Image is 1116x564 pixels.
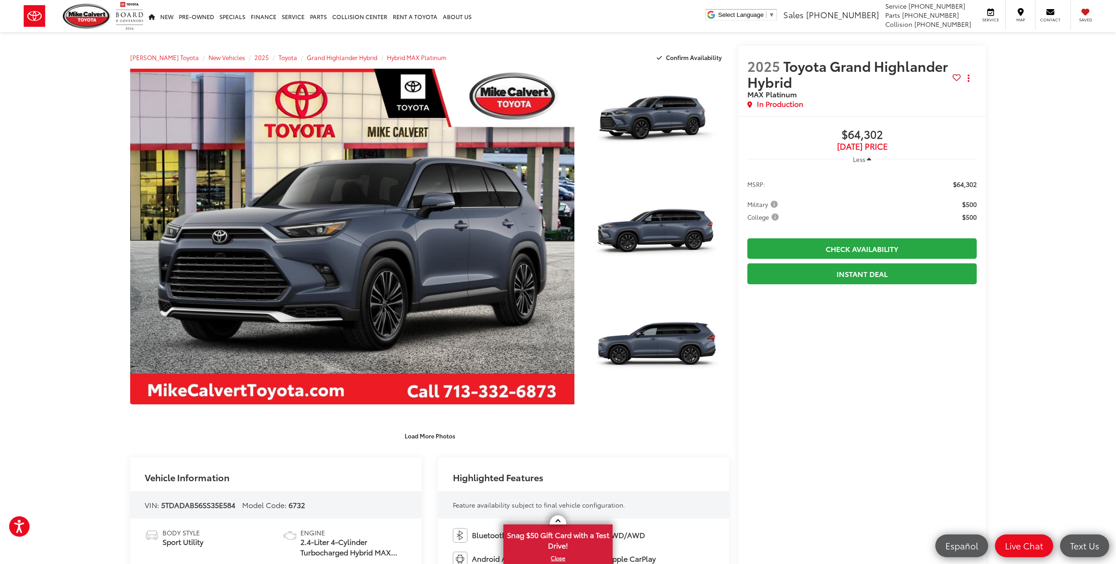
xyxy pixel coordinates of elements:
[902,10,959,20] span: [PHONE_NUMBER]
[145,472,229,482] h2: Vehicle Information
[161,499,235,510] span: 5TDADAB56SS35E584
[980,17,1001,23] span: Service
[1060,534,1109,557] a: Text Us
[747,200,781,209] button: Military
[962,212,977,222] span: $500
[453,500,625,509] span: Feature availability subject to final vehicle configuration.
[1075,17,1096,23] span: Saved
[584,182,729,291] a: Expand Photo 2
[747,89,797,99] span: MAX Platinum
[130,53,199,61] a: [PERSON_NAME] Toyota
[968,75,969,82] span: dropdown dots
[747,56,948,91] span: Toyota Grand Highlander Hybrid
[769,11,775,18] span: ▼
[583,181,730,292] img: 2025 Toyota Grand Highlander Hybrid Hybrid MAX Platinum
[1065,540,1104,551] span: Text Us
[387,53,446,61] a: Hybrid MAX Platinum
[1010,17,1030,23] span: Map
[162,537,203,547] span: Sport Utility
[848,151,876,167] button: Less
[453,528,467,543] img: Bluetooth®
[666,53,722,61] span: Confirm Availability
[300,537,407,558] span: 2.4-Liter 4-Cylinder Turbocharged Hybrid MAX Engine All-Wheel Drive
[130,69,574,404] a: Expand Photo 0
[995,534,1053,557] a: Live Chat
[747,128,977,142] span: $64,302
[885,20,913,29] span: Collision
[806,9,879,20] span: [PHONE_NUMBER]
[300,528,407,537] span: Engine
[584,296,729,405] a: Expand Photo 3
[1000,540,1048,551] span: Live Chat
[885,1,907,10] span: Service
[472,554,518,564] span: Android Auto
[208,53,245,61] a: New Vehicles
[941,540,983,551] span: Español
[504,525,612,553] span: Snag $50 Gift Card with a Test Drive!
[747,212,782,222] button: College
[652,50,730,65] button: Confirm Availability
[747,142,977,151] span: [DATE] PRICE
[162,528,203,537] span: Body Style
[453,472,543,482] h2: Highlighted Features
[935,534,988,557] a: Español
[472,530,510,540] span: Bluetooth®
[757,99,803,109] span: In Production
[279,53,297,61] a: Toyota
[953,180,977,189] span: $64,302
[307,53,377,61] a: Grand Highlander Hybrid
[126,67,578,406] img: 2025 Toyota Grand Highlander Hybrid Hybrid MAX Platinum
[718,11,764,18] span: Select Language
[583,295,730,406] img: 2025 Toyota Grand Highlander Hybrid Hybrid MAX Platinum
[783,9,804,20] span: Sales
[242,499,287,510] span: Model Code:
[885,10,900,20] span: Parts
[961,70,977,86] button: Actions
[584,69,729,177] a: Expand Photo 1
[1040,17,1060,23] span: Contact
[607,530,645,540] span: 4WD/AWD
[289,499,305,510] span: 6732
[908,1,965,10] span: [PHONE_NUMBER]
[853,155,865,163] span: Less
[718,11,775,18] a: Select Language​
[747,200,780,209] span: Military
[747,212,781,222] span: College
[398,428,462,443] button: Load More Photos
[583,67,730,178] img: 2025 Toyota Grand Highlander Hybrid Hybrid MAX Platinum
[63,4,111,29] img: Mike Calvert Toyota
[962,200,977,209] span: $500
[747,263,977,284] a: Instant Deal
[747,180,765,189] span: MSRP:
[914,20,971,29] span: [PHONE_NUMBER]
[747,238,977,259] a: Check Availability
[747,56,780,76] span: 2025
[145,499,159,510] span: VIN:
[254,53,269,61] a: 2025
[607,554,656,564] span: Apple CarPlay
